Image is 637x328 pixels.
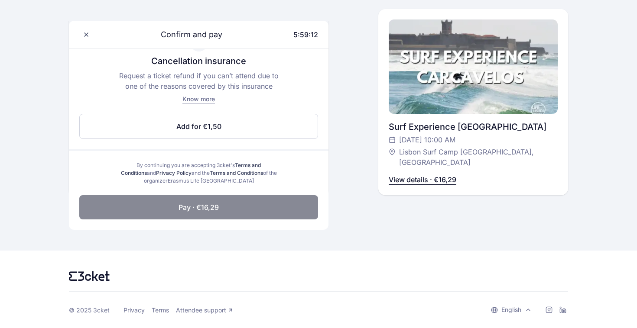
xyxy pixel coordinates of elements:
span: Confirm and pay [150,29,222,41]
div: © 2025 3cket [69,306,110,314]
span: 5:59:12 [293,30,318,39]
span: Attendee support [176,306,226,314]
a: Privacy Policy [156,170,192,176]
button: Pay · €16,29 [79,195,318,219]
a: Terms and Conditions [210,170,263,176]
p: English [501,305,521,314]
p: Cancellation insurance [151,55,246,67]
span: Pay · €16,29 [179,202,219,212]
a: Attendee support [176,306,233,314]
p: Request a ticket refund if you can’t attend due to one of the reasons covered by this insurance [116,71,282,91]
a: Terms [152,306,169,314]
span: Add for €1,50 [176,121,221,132]
div: Surf Experience [GEOGRAPHIC_DATA] [389,121,558,133]
a: Privacy [123,306,145,314]
div: By continuing you are accepting 3cket's and and the of the organizer [117,161,280,185]
span: Lisbon Surf Camp [GEOGRAPHIC_DATA], [GEOGRAPHIC_DATA] [399,147,549,167]
span: Erasmus Life [GEOGRAPHIC_DATA] [168,177,254,184]
span: Know more [182,95,215,103]
button: Add for €1,50 [79,114,318,139]
span: [DATE] 10:00 AM [399,135,455,145]
p: View details · €16,29 [389,174,456,185]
